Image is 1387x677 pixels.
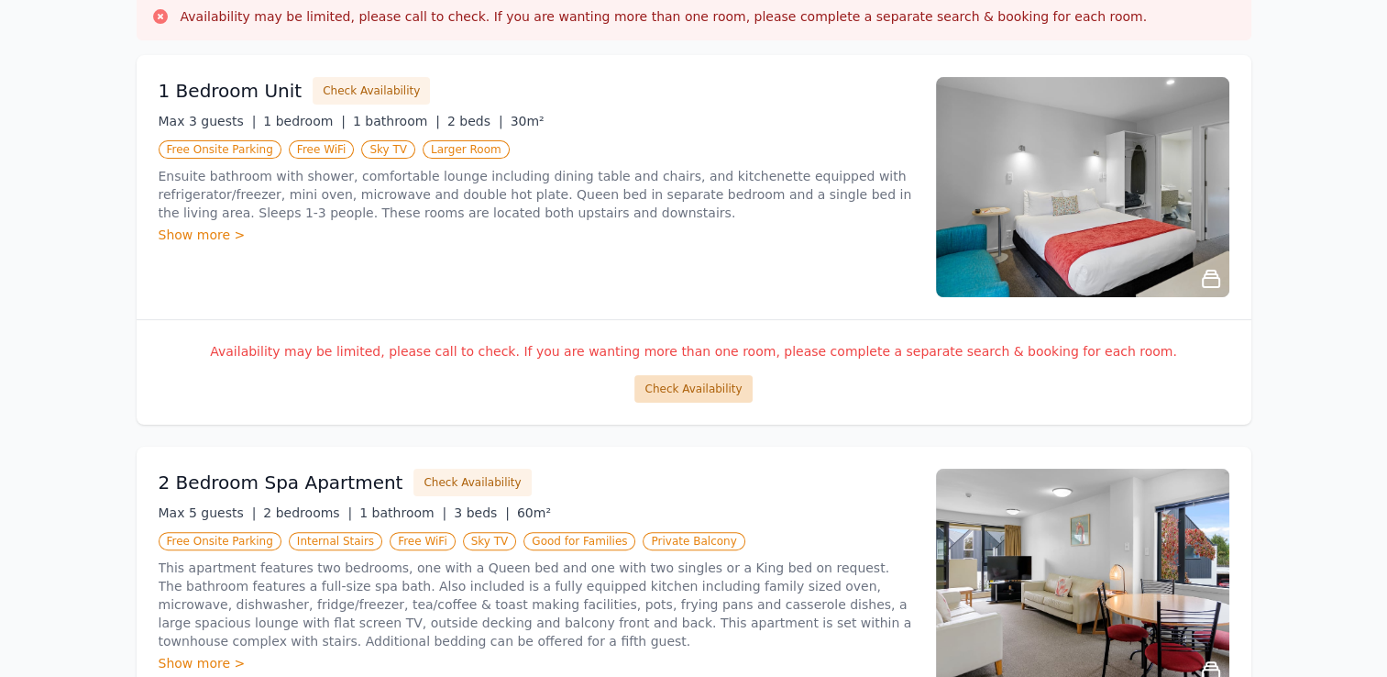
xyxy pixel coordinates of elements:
[390,532,456,550] span: Free WiFi
[159,559,914,650] p: This apartment features two bedrooms, one with a Queen bed and one with two singles or a King bed...
[447,114,503,128] span: 2 beds |
[463,532,517,550] span: Sky TV
[313,77,430,105] button: Check Availability
[359,505,446,520] span: 1 bathroom |
[263,114,346,128] span: 1 bedroom |
[159,78,303,104] h3: 1 Bedroom Unit
[159,342,1229,361] p: Availability may be limited, please call to check. If you are wanting more than one room, please ...
[523,532,635,550] span: Good for Families
[361,140,415,159] span: Sky TV
[159,226,914,244] div: Show more >
[159,505,257,520] span: Max 5 guests |
[423,140,510,159] span: Larger Room
[353,114,440,128] span: 1 bathroom |
[413,469,531,496] button: Check Availability
[643,532,744,550] span: Private Balcony
[454,505,510,520] span: 3 beds |
[159,470,403,495] h3: 2 Bedroom Spa Apartment
[289,140,355,159] span: Free WiFi
[159,654,914,672] div: Show more >
[634,375,752,403] button: Check Availability
[159,167,914,222] p: Ensuite bathroom with shower, comfortable lounge including dining table and chairs, and kitchenet...
[159,114,257,128] span: Max 3 guests |
[517,505,551,520] span: 60m²
[159,532,281,550] span: Free Onsite Parking
[289,532,382,550] span: Internal Stairs
[181,7,1148,26] h3: Availability may be limited, please call to check. If you are wanting more than one room, please ...
[263,505,352,520] span: 2 bedrooms |
[159,140,281,159] span: Free Onsite Parking
[511,114,545,128] span: 30m²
